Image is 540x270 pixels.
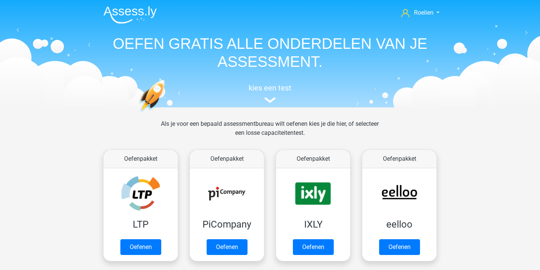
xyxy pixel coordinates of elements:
[103,6,157,24] img: Assessly
[207,239,247,255] a: Oefenen
[264,97,276,103] img: assessment
[155,119,385,146] div: Als je voor een bepaald assessmentbureau wilt oefenen kies je die hier, of selecteer een losse ca...
[97,83,442,92] h5: kies een test
[379,239,420,255] a: Oefenen
[293,239,334,255] a: Oefenen
[139,80,194,148] img: oefenen
[398,8,442,17] a: Roelien
[97,83,442,103] a: kies een test
[97,35,442,71] h1: OEFEN GRATIS ALLE ONDERDELEN VAN JE ASSESSMENT.
[120,239,161,255] a: Oefenen
[414,9,433,16] span: Roelien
